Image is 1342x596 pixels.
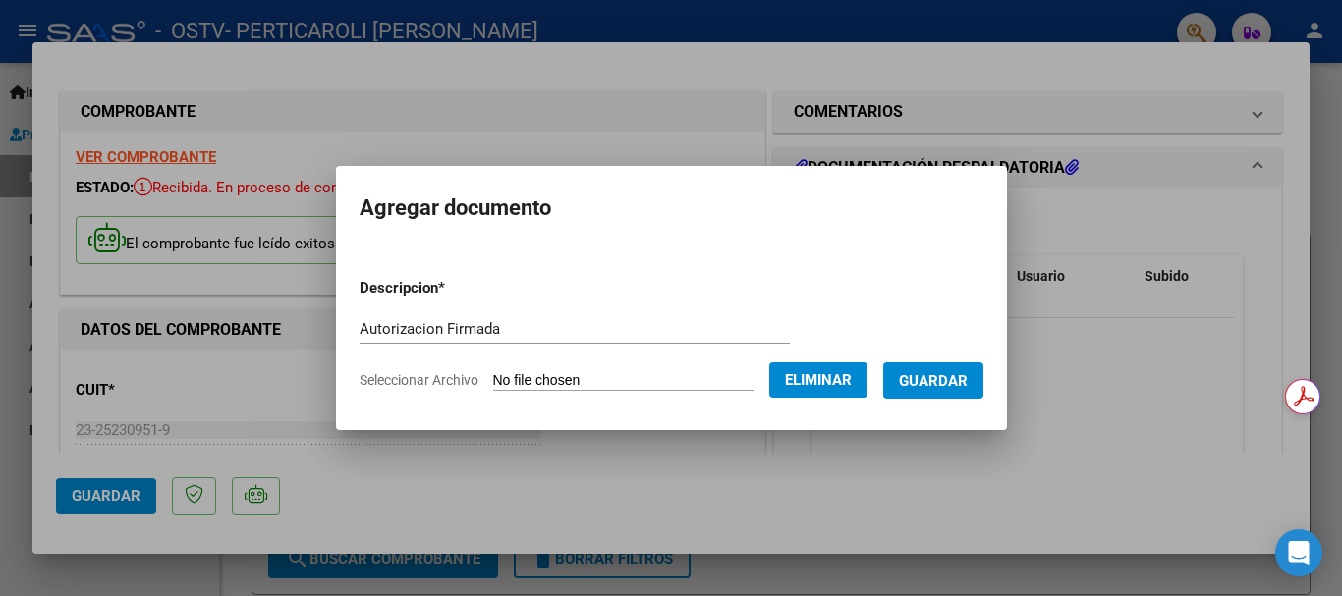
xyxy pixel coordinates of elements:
div: Open Intercom Messenger [1275,529,1322,576]
span: Eliminar [785,371,852,389]
p: Descripcion [360,277,547,299]
h2: Agregar documento [360,190,983,227]
button: Eliminar [769,362,867,398]
span: Seleccionar Archivo [360,372,478,388]
span: Guardar [899,372,968,390]
button: Guardar [883,362,983,399]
